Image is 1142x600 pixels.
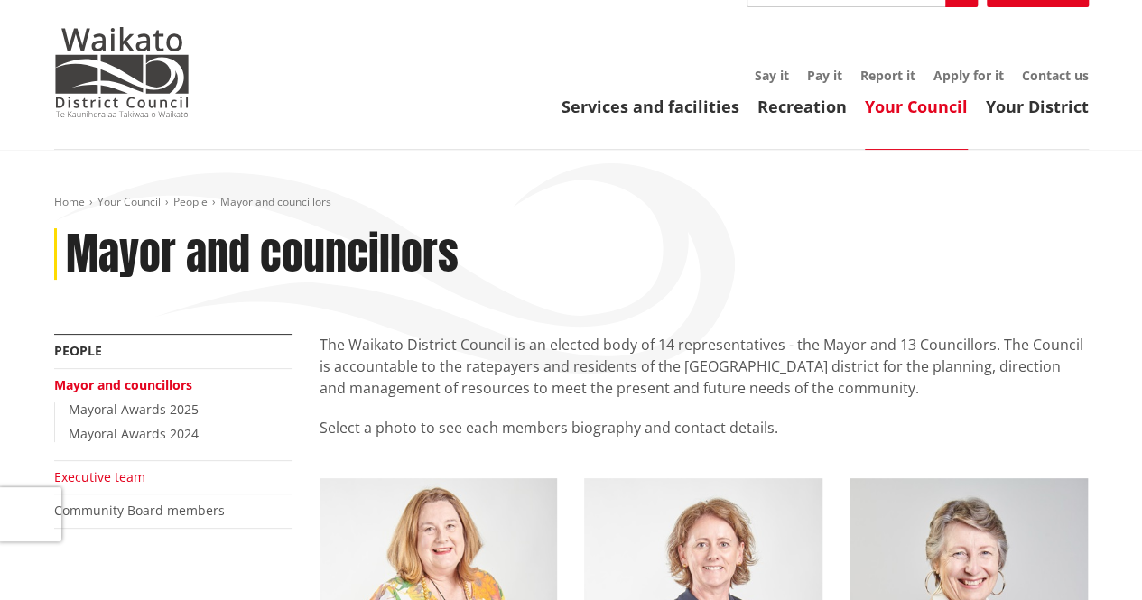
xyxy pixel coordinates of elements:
[54,195,1089,210] nav: breadcrumb
[54,502,225,519] a: Community Board members
[1059,524,1124,589] iframe: Messenger Launcher
[562,96,739,117] a: Services and facilities
[54,27,190,117] img: Waikato District Council - Te Kaunihera aa Takiwaa o Waikato
[220,194,331,209] span: Mayor and councillors
[54,342,102,359] a: People
[933,67,1004,84] a: Apply for it
[865,96,968,117] a: Your Council
[757,96,847,117] a: Recreation
[69,425,199,442] a: Mayoral Awards 2024
[860,67,915,84] a: Report it
[320,417,1089,460] p: Select a photo to see each members biography and contact details.
[66,228,459,281] h1: Mayor and councillors
[97,194,161,209] a: Your Council
[755,67,789,84] a: Say it
[1022,67,1089,84] a: Contact us
[54,194,85,209] a: Home
[807,67,842,84] a: Pay it
[173,194,208,209] a: People
[54,468,145,485] a: Executive team
[54,376,192,393] a: Mayor and councillors
[69,401,199,418] a: Mayoral Awards 2025
[986,96,1089,117] a: Your District
[320,334,1089,399] p: The Waikato District Council is an elected body of 14 representatives - the Mayor and 13 Councill...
